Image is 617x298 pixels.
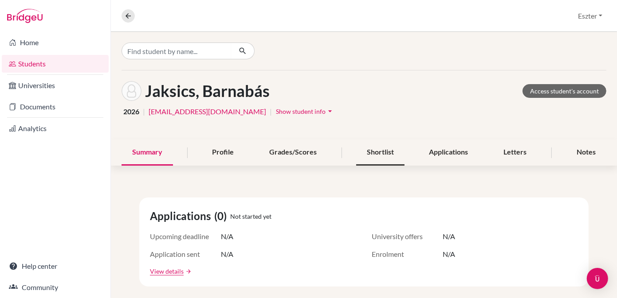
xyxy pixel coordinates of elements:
[150,249,221,259] span: Application sent
[276,108,326,115] span: Show student info
[184,268,192,275] a: arrow_forward
[214,208,230,224] span: (0)
[2,120,109,137] a: Analytics
[149,106,266,117] a: [EMAIL_ADDRESS][DOMAIN_NAME]
[122,43,232,59] input: Find student by name...
[150,208,214,224] span: Applications
[230,212,271,221] span: Not started yet
[372,249,443,259] span: Enrolment
[443,249,455,259] span: N/A
[2,77,109,94] a: Universities
[493,139,537,166] div: Letters
[2,257,109,275] a: Help center
[202,139,245,166] div: Profile
[419,139,479,166] div: Applications
[123,106,139,117] span: 2026
[221,249,233,259] span: N/A
[2,55,109,73] a: Students
[356,139,405,166] div: Shortlist
[275,104,335,118] button: Show student infoarrow_drop_down
[7,9,43,23] img: Bridge-U
[523,84,606,98] a: Access student's account
[122,81,141,101] img: Barnabás Jaksics's avatar
[2,98,109,116] a: Documents
[443,231,455,242] span: N/A
[2,34,109,51] a: Home
[574,8,606,24] button: Eszter
[326,107,334,116] i: arrow_drop_down
[2,279,109,296] a: Community
[270,106,272,117] span: |
[143,106,145,117] span: |
[372,231,443,242] span: University offers
[145,81,270,101] h1: Jaksics, Barnabás
[566,139,606,166] div: Notes
[150,267,184,276] a: View details
[587,268,608,289] div: Open Intercom Messenger
[259,139,327,166] div: Grades/Scores
[122,139,173,166] div: Summary
[221,231,233,242] span: N/A
[150,231,221,242] span: Upcoming deadline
